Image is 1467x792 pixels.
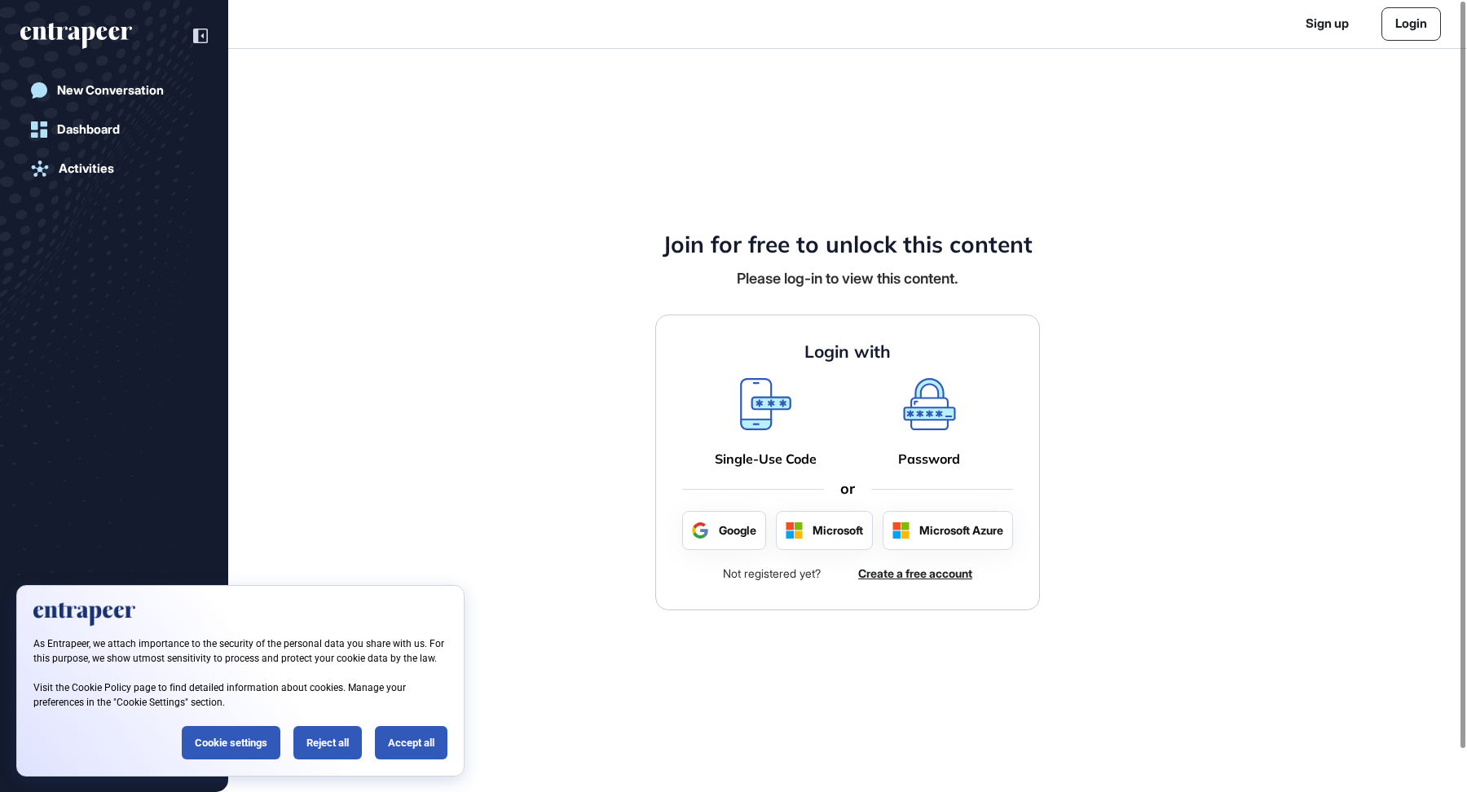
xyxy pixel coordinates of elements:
[737,268,958,288] div: Please log-in to view this content.
[57,83,164,98] div: New Conversation
[804,341,891,362] h4: Login with
[898,451,960,467] a: Password
[663,231,1033,258] h4: Join for free to unlock this content
[59,161,114,176] div: Activities
[1381,7,1441,41] a: Login
[1306,15,1349,33] a: Sign up
[723,563,821,583] div: Not registered yet?
[715,451,817,467] a: Single-Use Code
[20,23,132,49] div: entrapeer-logo
[57,122,120,137] div: Dashboard
[824,480,871,498] div: or
[858,565,972,582] a: Create a free account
